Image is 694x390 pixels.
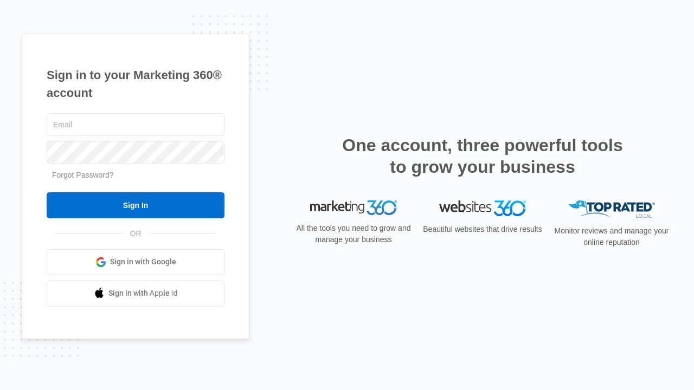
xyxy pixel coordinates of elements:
[110,256,176,268] span: Sign in with Google
[439,200,526,216] img: Websites 360
[551,225,672,248] p: Monitor reviews and manage your online reputation
[47,249,224,275] a: Sign in with Google
[293,223,414,245] p: All the tools you need to grow and manage your business
[339,134,626,178] h2: One account, three powerful tools to grow your business
[108,288,178,299] span: Sign in with Apple Id
[310,200,397,216] img: Marketing 360
[568,200,655,218] img: Top Rated Local
[47,66,224,102] h1: Sign in to your Marketing 360® account
[47,192,224,218] input: Sign In
[47,113,224,136] input: Email
[422,224,543,235] p: Beautiful websites that drive results
[52,171,114,179] a: Forgot Password?
[123,228,149,239] span: OR
[47,281,224,307] a: Sign in with Apple Id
